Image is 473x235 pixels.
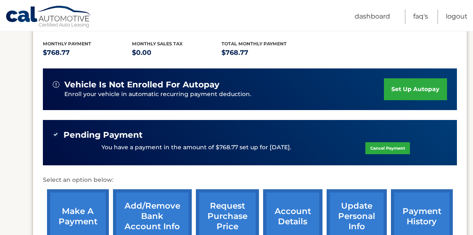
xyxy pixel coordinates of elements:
p: You have a payment in the amount of $768.77 set up for [DATE]. [101,143,291,152]
a: set up autopay [384,78,447,100]
p: $768.77 [221,47,311,59]
img: alert-white.svg [53,81,59,88]
span: Monthly Payment [43,41,91,47]
p: Enroll your vehicle in automatic recurring payment deduction. [64,90,384,99]
span: Pending Payment [64,130,143,140]
a: Cal Automotive [5,5,92,29]
span: vehicle is not enrolled for autopay [64,80,219,90]
a: Dashboard [355,9,390,24]
a: FAQ's [413,9,428,24]
span: Monthly sales Tax [132,41,183,47]
p: $0.00 [132,47,221,59]
img: check-green.svg [53,132,59,137]
a: Logout [446,9,468,24]
span: Total Monthly Payment [221,41,287,47]
p: $768.77 [43,47,132,59]
a: Cancel Payment [365,142,410,154]
p: Select an option below: [43,175,457,185]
